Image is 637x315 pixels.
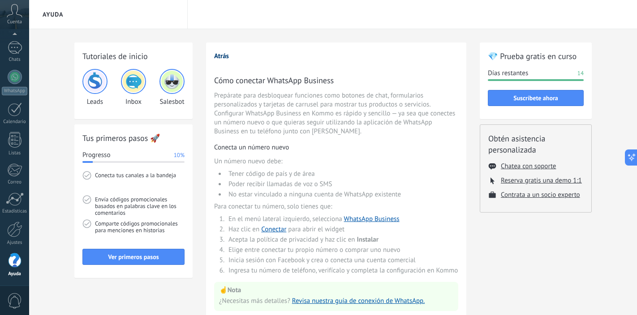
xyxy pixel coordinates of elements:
[501,176,582,185] button: Reserva gratis una demo 1:1
[226,235,458,244] li: Acepta la política de privacidad y haz clic en
[226,190,458,199] li: No estar vinculado a ninguna cuenta de WhatsApp existente
[2,271,28,277] div: Ayuda
[214,91,458,136] span: Prepárate para desbloquear funciones como botones de chat, formularios personalizados y tarjetas ...
[488,90,584,106] button: Suscríbete ahora
[357,235,379,244] span: Instalar
[159,69,185,106] div: Salesbot
[219,297,290,306] span: ¿Necesitas más detalles?
[2,240,28,246] div: Ajustes
[2,179,28,185] div: Correo
[501,162,556,170] button: Chatea con soporte
[214,157,458,166] span: Un número nuevo debe:
[174,151,185,160] span: 10%
[261,225,286,234] a: Conectar
[82,132,185,144] h2: Tus primeros pasos 🚀
[488,133,583,155] h2: Obtén asistencia personalizada
[219,286,453,294] p: ☝️ Nota
[513,95,558,101] span: Suscríbete ahora
[501,191,580,199] button: Contrata a un socio experto
[95,171,185,195] span: Conecta tus canales a la bandeja
[344,215,400,223] a: WhatsApp Business
[226,246,458,254] li: Elige entre conectar tu propio número o comprar uno nuevo
[95,219,185,243] span: Comparte códigos promocionales para menciones en historias
[82,249,185,265] button: Ver primeros pasos
[226,266,458,275] li: Ingresa tu número de teléfono, verifícalo y completa la configuración en Kommo
[2,57,28,63] div: Chats
[577,69,584,78] span: 14
[7,19,22,25] span: Cuenta
[2,209,28,214] div: Estadísticas
[226,170,458,178] li: Tener código de país y de área
[214,75,458,86] h3: Cómo conectar WhatsApp Business
[488,51,584,62] h2: 💎 Prueba gratis en curso
[214,143,458,152] h3: Conecta un número nuevo
[82,69,108,106] div: Leads
[292,297,425,305] a: Revisa nuestra guía de conexión de WhatsApp.
[226,215,458,223] li: En el menú lateral izquierdo, selecciona
[82,151,110,160] span: Progresso
[121,69,146,106] div: Inbox
[226,256,458,264] li: Inicia sesión con Facebook y crea o conecta una cuenta comercial
[226,225,458,234] li: Haz clic en para abrir el widget
[2,150,28,156] div: Listas
[95,195,185,219] span: Envía códigos promocionales basados en palabras clave en los comentarios
[214,202,458,211] span: Para conectar tu número, solo tienes que:
[214,52,229,60] button: Atrás
[108,254,159,260] span: Ver primeros pasos
[2,87,27,95] div: WhatsApp
[82,51,185,62] h2: Tutoriales de inicio
[2,119,28,125] div: Calendario
[488,69,528,78] span: Días restantes
[226,180,458,188] li: Poder recibir llamadas de voz o SMS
